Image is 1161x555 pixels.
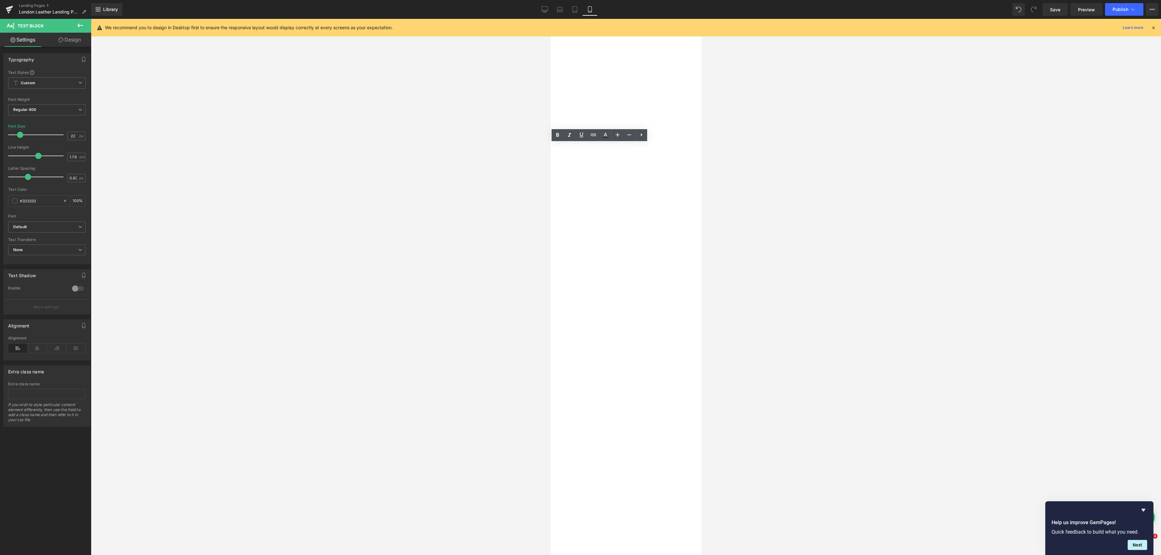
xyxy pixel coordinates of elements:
[567,3,582,16] a: Tablet
[18,23,44,28] span: Text Block
[8,336,86,340] div: Alignment
[79,176,85,180] span: px
[79,155,85,159] span: em
[4,299,90,314] button: More settings
[1052,529,1147,535] p: Quick feedback to build what you need.
[8,70,86,75] div: Text Styles
[8,124,25,129] div: Font Size
[1078,6,1095,13] span: Preview
[8,238,86,242] div: Text Transform
[1027,3,1040,16] button: Redo
[582,3,597,16] a: Mobile
[8,365,44,374] div: Extra class name
[21,80,35,86] b: Custom
[105,24,393,31] p: We recommend you to design in Desktop first to ensure the responsive layout would display correct...
[8,269,36,278] div: Text Shadow
[8,214,86,218] div: Font
[8,382,86,386] div: Extra class name
[552,3,567,16] a: Laptop
[33,304,58,310] p: More settings
[1052,506,1147,550] div: Help us improve GemPages!
[1146,3,1158,16] button: More
[13,247,23,252] b: None
[8,97,86,102] div: Font Weight
[1153,534,1158,539] span: 1
[1050,6,1060,13] span: Save
[8,145,86,150] div: Line Height
[8,402,86,426] div: If you wish to style particular content element differently, then use this field to add a class n...
[70,195,85,206] div: %
[1120,24,1146,31] a: Learn more
[8,53,34,62] div: Typography
[8,187,86,192] div: Text Color
[47,33,92,47] a: Design
[1052,519,1147,526] h2: Help us improve GemPages!
[1012,3,1025,16] button: Undo
[1105,3,1143,16] button: Publish
[1128,540,1147,550] button: Next question
[91,3,122,16] a: New Library
[8,320,30,328] div: Alignment
[8,166,86,171] div: Letter Spacing
[13,224,27,230] i: Default
[19,9,79,14] span: London Leather Landing Page
[13,107,36,112] b: Regular 400
[537,3,552,16] a: Desktop
[103,7,118,12] span: Library
[1140,506,1147,514] button: Hide survey
[1070,3,1103,16] a: Preview
[1113,7,1128,12] span: Publish
[8,286,66,292] div: Enable
[19,3,91,8] a: Landing Pages
[20,197,60,204] input: Color
[79,134,85,138] span: px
